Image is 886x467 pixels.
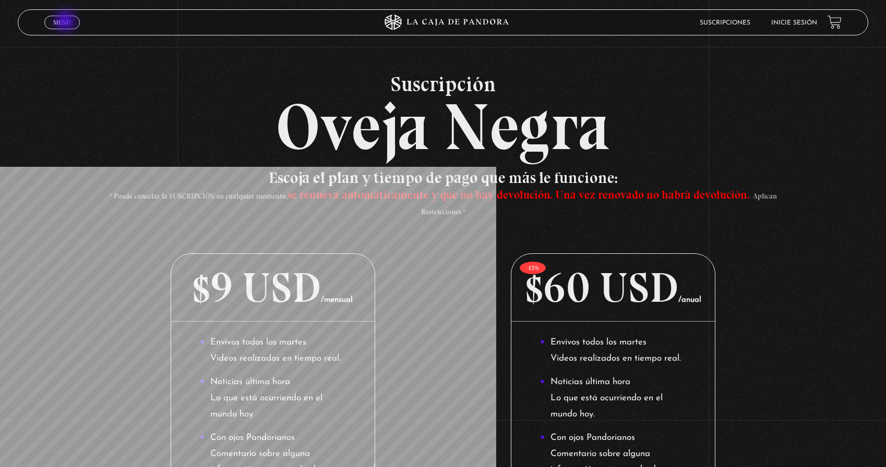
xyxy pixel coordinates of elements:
[288,188,749,202] span: se renueva automáticamente y que no hay devolución. Una vez renovado no habrá devolución.
[511,254,714,322] p: $60 USD
[828,15,842,29] a: View your shopping cart
[540,335,686,366] li: Envivos todos los martes Videos realizados en tiempo real.
[321,296,353,304] span: /mensual
[200,374,346,422] li: Noticias última hora Lo que está ocurriendo en el mundo hoy.
[53,19,70,26] span: Menu
[18,73,868,94] span: Suscripción
[771,20,817,26] a: Inicie sesión
[103,170,783,217] h3: Escoja el plan y tiempo de pago que más le funcione:
[678,296,701,304] span: /anual
[110,192,777,216] span: * Puede cancelar la SUSCRIPCIÓN en cualquier momento, - Aplican Restricciones *
[540,374,686,422] li: Noticias última hora Lo que está ocurriendo en el mundo hoy.
[50,28,75,35] span: Cerrar
[200,335,346,366] li: Envivos todos los martes Videos realizados en tiempo real.
[18,73,868,159] h2: Oveja Negra
[171,254,374,322] p: $9 USD
[700,20,750,26] a: Suscripciones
